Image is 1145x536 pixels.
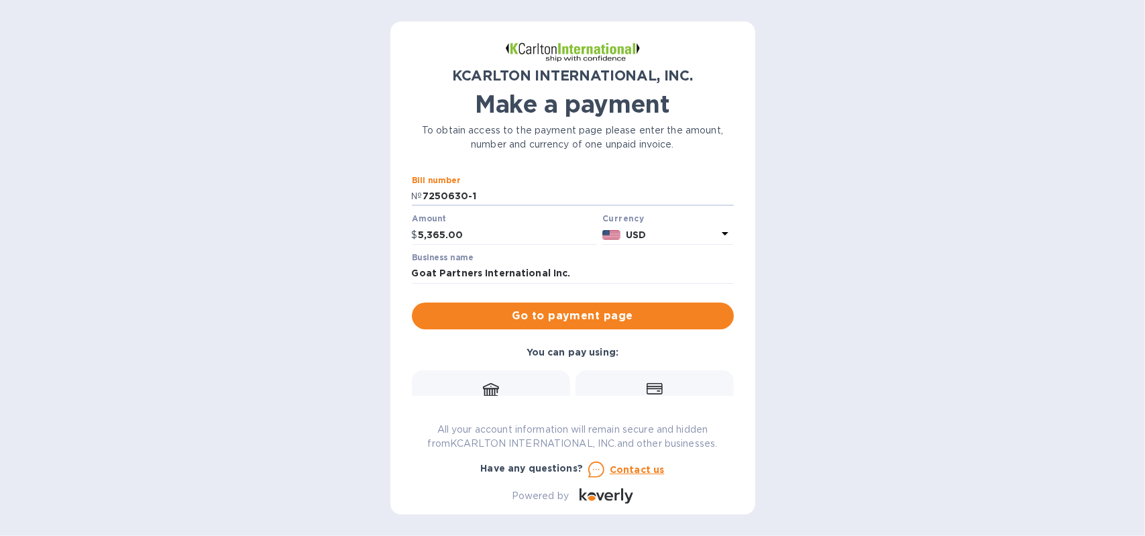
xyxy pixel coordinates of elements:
[602,230,620,239] img: USD
[452,67,693,84] b: KCARLTON INTERNATIONAL, INC.
[423,308,723,324] span: Go to payment page
[512,489,569,503] p: Powered by
[610,464,665,475] u: Contact us
[412,176,460,184] label: Bill number
[412,423,734,451] p: All your account information will remain secure and hidden from KCARLTON INTERNATIONAL, INC. and ...
[527,347,618,358] b: You can pay using:
[412,303,734,329] button: Go to payment page
[412,215,446,223] label: Amount
[481,463,584,474] b: Have any questions?
[602,213,644,223] b: Currency
[423,186,734,207] input: Enter bill number
[626,229,646,240] b: USD
[412,90,734,118] h1: Make a payment
[412,264,734,284] input: Enter business name
[412,228,418,242] p: $
[412,189,423,203] p: №
[418,225,598,245] input: 0.00
[412,254,474,262] label: Business name
[412,123,734,152] p: To obtain access to the payment page please enter the amount, number and currency of one unpaid i...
